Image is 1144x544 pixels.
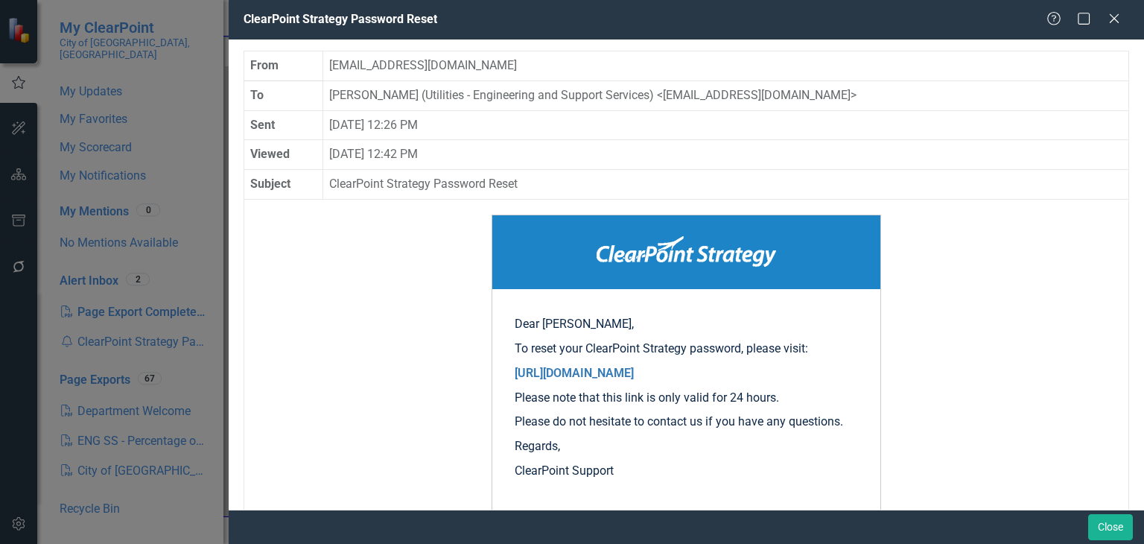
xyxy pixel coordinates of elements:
p: Please do not hesitate to contact us if you have any questions. [515,414,858,431]
td: [EMAIL_ADDRESS][DOMAIN_NAME] [323,51,1129,80]
th: Viewed [244,140,323,170]
p: Please note that this link is only valid for 24 hours. [515,390,858,407]
p: Regards, [515,438,858,455]
p: To reset your ClearPoint Strategy password, please visit: [515,341,858,358]
td: ClearPoint Strategy Password Reset [323,170,1129,200]
button: Close [1088,514,1133,540]
th: From [244,51,323,80]
span: > [851,88,857,102]
th: Sent [244,110,323,140]
p: Dear [PERSON_NAME], [515,316,858,333]
a: [URL][DOMAIN_NAME] [515,366,634,380]
img: ClearPoint Strategy [597,236,776,267]
span: < [657,88,663,102]
td: [DATE] 12:26 PM [323,110,1129,140]
td: [PERSON_NAME] (Utilities - Engineering and Support Services) [EMAIL_ADDRESS][DOMAIN_NAME] [323,80,1129,110]
th: Subject [244,170,323,200]
th: To [244,80,323,110]
span: ClearPoint Strategy Password Reset [244,12,437,26]
td: [DATE] 12:42 PM [323,140,1129,170]
p: ClearPoint Support [515,463,858,480]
